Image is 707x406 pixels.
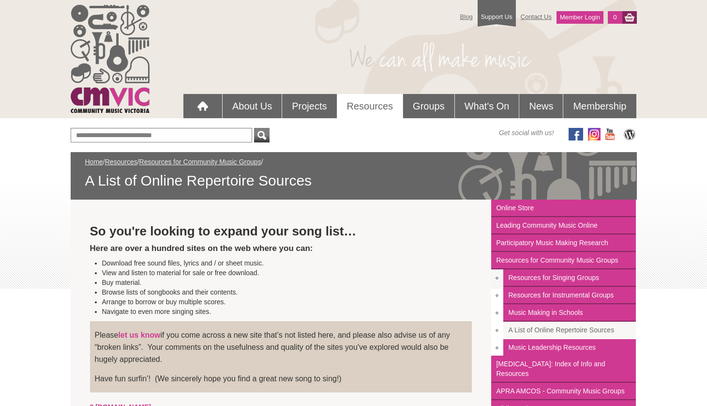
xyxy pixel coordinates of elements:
[491,383,636,400] a: APRA AMCOS - Community Music Groups
[503,339,636,356] a: Music Leadership Resources
[491,217,636,234] a: Leading Community Music Online
[223,94,282,118] a: About Us
[516,8,557,25] a: Contact Us
[102,278,484,287] li: Buy material.
[102,307,484,316] li: Navigate to even more singing sites.
[85,172,622,190] span: A List of Online Repertoire Sources
[85,158,103,166] a: Home
[71,5,150,113] img: cmvic_logo.png
[85,157,622,190] div: / / /
[90,224,472,238] h2: So you're looking to expand your song list…
[563,94,636,118] a: Membership
[102,297,484,307] li: Arrange to borrow or buy multiple scores.
[622,128,637,141] img: CMVic Blog
[105,158,137,166] a: Resources
[95,329,467,365] p: Please if you come across a new site that’s not listed here, and please also advise us of any “br...
[503,269,636,287] a: Resources for Singing Groups
[491,200,636,217] a: Online Store
[118,331,160,339] a: let us know
[139,158,261,166] a: Resources for Community Music Groups
[455,94,519,118] a: What's On
[102,268,484,278] li: View and listen to material for sale or free download.
[491,252,636,269] a: Resources for Community Music Groups
[588,128,601,141] img: icon-instagram.png
[503,304,636,322] a: Music Making in Schools
[503,287,636,304] a: Resources for Instrumental Groups
[455,8,478,25] a: Blog
[519,94,563,118] a: News
[608,11,622,24] a: 0
[403,94,454,118] a: Groups
[503,322,636,339] a: A List of Online Repertoire Sources
[102,287,484,297] li: Browse lists of songbooks and their contents.
[337,94,403,118] a: Resources
[95,373,467,385] p: Have fun surfin’! (We sincerely hope you find a great new song to sing!)
[491,234,636,252] a: Participatory Music Making Research
[491,356,636,383] a: [MEDICAL_DATA]: Index of Info and Resources
[102,258,484,268] li: Download free sound files, lyrics and / or sheet music.
[90,244,313,253] strong: Here are over a hundred sites on the web where you can:
[499,128,554,138] span: Get social with us!
[557,11,603,24] a: Member Login
[282,94,336,118] a: Projects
